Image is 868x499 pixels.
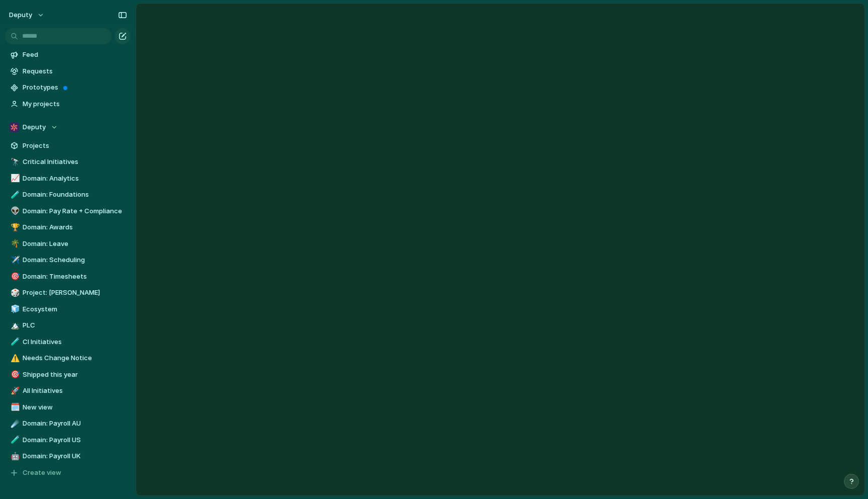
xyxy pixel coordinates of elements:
span: Shipped this year [23,370,127,380]
span: deputy [9,10,32,20]
div: 🎯Domain: Timesheets [5,269,131,284]
span: Ecosystem [23,304,127,314]
span: Needs Change Notice [23,353,127,363]
button: 🧪 [9,190,19,200]
a: 🚀All Initiatives [5,383,131,398]
button: 🧪 [9,337,19,347]
a: Projects [5,138,131,153]
button: ⚠️ [9,353,19,363]
button: 🔭 [9,157,19,167]
a: 🧪Domain: Foundations [5,187,131,202]
div: 🧪 [11,434,18,446]
a: Prototypes [5,80,131,95]
div: 📈 [11,173,18,184]
div: 🌴 [11,238,18,249]
a: 📈Domain: Analytics [5,171,131,186]
div: 🧪 [11,336,18,348]
button: 🤖 [9,451,19,461]
a: 👽Domain: Pay Rate + Compliance [5,204,131,219]
a: 🌴Domain: Leave [5,236,131,252]
a: 🎲Project: [PERSON_NAME] [5,285,131,300]
span: Critical Initiatives [23,157,127,167]
div: 🏔️ [11,320,18,331]
a: 🏆Domain: Awards [5,220,131,235]
button: ✈️ [9,255,19,265]
a: Feed [5,47,131,62]
span: Create view [23,468,61,478]
a: Requests [5,64,131,79]
button: 🏔️ [9,320,19,330]
span: Domain: Timesheets [23,272,127,282]
button: 🎯 [9,272,19,282]
a: 🤖Domain: Payroll UK [5,449,131,464]
a: 🗓️New view [5,400,131,415]
button: 👽 [9,206,19,216]
a: ☄️Domain: Payroll AU [5,416,131,431]
a: 🔭Critical Initiatives [5,154,131,170]
a: 🏔️PLC [5,318,131,333]
a: 🧪Domain: Payroll US [5,433,131,448]
a: My projects [5,97,131,112]
button: 🌴 [9,239,19,249]
div: ☄️ [11,418,18,430]
span: Domain: Pay Rate + Compliance [23,206,127,216]
a: 🧊Ecosystem [5,302,131,317]
span: Domain: Payroll AU [23,419,127,429]
a: 🧪CI Initiatives [5,335,131,350]
span: Domain: Foundations [23,190,127,200]
div: 🎯 [11,369,18,380]
div: 🗓️ [11,401,18,413]
div: ✈️ [11,255,18,266]
a: 🎯Shipped this year [5,367,131,382]
span: Project: [PERSON_NAME] [23,288,127,298]
button: 🚀 [9,386,19,396]
button: deputy [5,7,50,23]
button: ☄️ [9,419,19,429]
span: Feed [23,50,127,60]
span: Requests [23,66,127,76]
span: Domain: Leave [23,239,127,249]
button: 🏆 [9,222,19,232]
button: 🎯 [9,370,19,380]
button: 🗓️ [9,402,19,412]
div: 🔭 [11,156,18,168]
div: 🧊 [11,303,18,315]
div: 🤖 [11,451,18,462]
span: Deputy [23,122,46,132]
span: Projects [23,141,127,151]
div: 🎯 [11,271,18,282]
span: All Initiatives [23,386,127,396]
span: My projects [23,99,127,109]
span: CI Initiatives [23,337,127,347]
div: 🧪 [11,189,18,201]
button: 🧊 [9,304,19,314]
a: ✈️Domain: Scheduling [5,253,131,268]
a: ⚠️Needs Change Notice [5,351,131,366]
button: Deputy [5,120,131,135]
div: 👽 [11,205,18,217]
span: Domain: Payroll US [23,435,127,445]
div: ⚠️ [11,353,18,364]
div: 🚀 [11,385,18,397]
span: Domain: Payroll UK [23,451,127,461]
span: New view [23,402,127,412]
button: 📈 [9,174,19,184]
span: Domain: Awards [23,222,127,232]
